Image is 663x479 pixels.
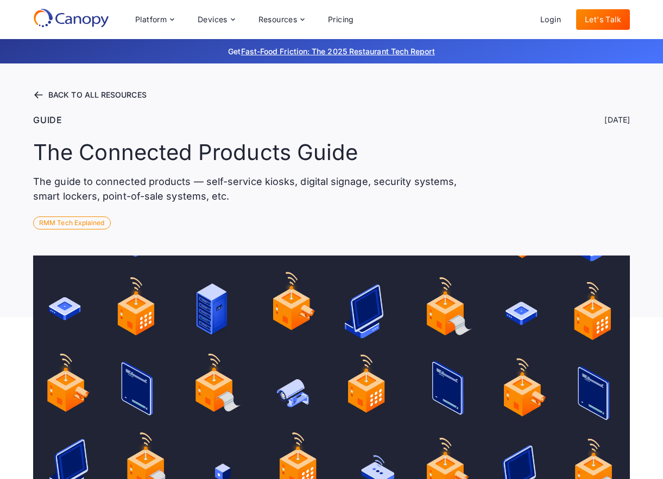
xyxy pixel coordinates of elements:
div: Guide [33,113,62,126]
div: Devices [189,9,243,30]
div: Platform [127,9,182,30]
a: Fast-Food Friction: The 2025 Restaurant Tech Report [241,47,435,56]
div: Resources [258,16,298,23]
div: BACK TO ALL RESOURCES [48,91,147,99]
a: BACK TO ALL RESOURCES [33,90,630,100]
h1: The Connected Products Guide [33,139,358,165]
p: The guide to connected products — self-service kiosks, digital signage, security systems, smart l... [33,174,464,203]
div: RMM Tech Explained [33,216,110,229]
div: Resources [250,9,313,30]
a: Pricing [319,9,363,30]
div: Devices [198,16,228,23]
div: Platform [135,16,167,23]
p: Get [66,46,598,57]
a: Login [532,9,570,30]
div: [DATE] [604,114,629,125]
a: Let's Talk [576,9,630,30]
